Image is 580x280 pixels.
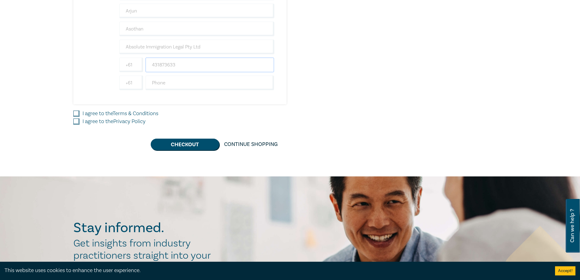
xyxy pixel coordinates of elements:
input: Last Name* [119,22,274,36]
h2: Get insights from industry practitioners straight into your inbox. [73,237,217,274]
input: Phone [146,76,274,90]
input: Mobile* [146,58,274,72]
a: Terms & Conditions [113,110,158,117]
span: Can we help ? [569,203,575,249]
input: First Name* [119,4,274,18]
label: I agree to the [83,110,158,118]
h2: Stay informed. [73,220,217,236]
input: Company [119,40,274,54]
label: I agree to the [83,118,146,126]
button: Accept cookies [555,266,575,275]
a: Privacy Policy [113,118,146,125]
input: +61 [119,76,143,90]
button: Checkout [151,139,219,150]
input: +61 [119,58,143,72]
a: Continue Shopping [219,139,283,150]
div: This website uses cookies to enhance the user experience. [5,267,546,275]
